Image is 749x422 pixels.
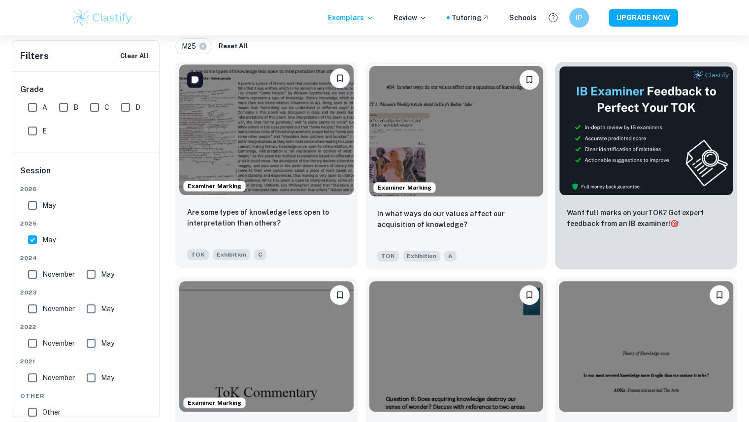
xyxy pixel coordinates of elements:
span: C [254,249,266,260]
span: TOK [377,251,399,261]
span: November [42,338,75,349]
span: May [101,372,114,383]
img: TOK Essay example thumbnail: Does acquiring knowledge destroy our sen [369,281,544,412]
a: Schools [509,12,537,23]
img: TOK Essay example thumbnail: Is our most revered knowledge more fragi [559,281,733,412]
span: Exhibition [213,249,250,260]
span: Exhibition [403,251,440,261]
p: Exemplars [328,12,374,23]
button: Bookmark [330,68,350,88]
img: TOK Exhibition example thumbnail: What is the relationship between persona [179,281,354,412]
span: Other [20,391,152,400]
a: Examiner MarkingBookmarkAre some types of knowledge less open to interpretation than others?TOKEx... [175,62,358,269]
span: May [101,303,114,314]
span: Other [42,407,61,418]
p: Review [393,12,427,23]
span: November [42,269,75,280]
h6: IP [573,12,585,23]
div: M25 [175,38,212,54]
button: Help and Feedback [545,9,561,26]
span: B [73,102,78,113]
span: 2022 [20,323,152,331]
span: May [42,200,56,211]
button: Bookmark [710,285,729,305]
img: Thumbnail [559,66,733,195]
a: Examiner MarkingBookmarkIn what ways do our values affect our acquisition of knowledge?‬ ‭TOKExhi... [365,62,548,269]
h6: Session [20,165,152,185]
p: In what ways do our values affect our acquisition of knowledge?‬ ‭ [377,208,536,230]
img: TOK Exhibition example thumbnail: In what ways do our values affect our ac [369,66,544,196]
span: A [42,102,47,113]
span: May [101,338,114,349]
button: Clear All [118,49,151,64]
span: May [101,269,114,280]
button: UPGRADE NOW [609,9,678,27]
a: ThumbnailWant full marks on yourTOK? Get expert feedback from an IB examiner! [555,62,737,269]
span: Examiner Marking [184,182,245,191]
p: Are some types of knowledge less open to interpretation than others? [187,207,346,228]
span: 2021 [20,357,152,366]
button: IP [569,8,589,28]
img: TOK Exhibition example thumbnail: Are some types of knowledge less open to [179,65,354,195]
span: Examiner Marking [374,183,435,192]
span: C [104,102,109,113]
h6: Filters [20,49,49,63]
span: 2026 [20,185,152,194]
span: 2025 [20,219,152,228]
span: 🎯 [670,220,679,227]
a: Tutoring [452,12,489,23]
span: E [42,126,47,136]
button: Bookmark [330,285,350,305]
span: TOK [187,249,209,260]
img: Clastify logo [71,8,134,28]
span: Examiner Marking [184,398,245,407]
button: Bookmark [520,70,539,90]
p: Want full marks on your TOK ? Get expert feedback from an IB examiner! [567,207,725,229]
span: 2023 [20,288,152,297]
span: M25 [182,41,200,52]
span: November [42,303,75,314]
span: November [42,372,75,383]
h6: Grade [20,84,152,96]
span: D [135,102,140,113]
span: May [42,234,56,245]
button: Reset All [216,39,251,54]
button: Bookmark [520,285,539,305]
span: 2024 [20,254,152,262]
span: A [444,251,456,261]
